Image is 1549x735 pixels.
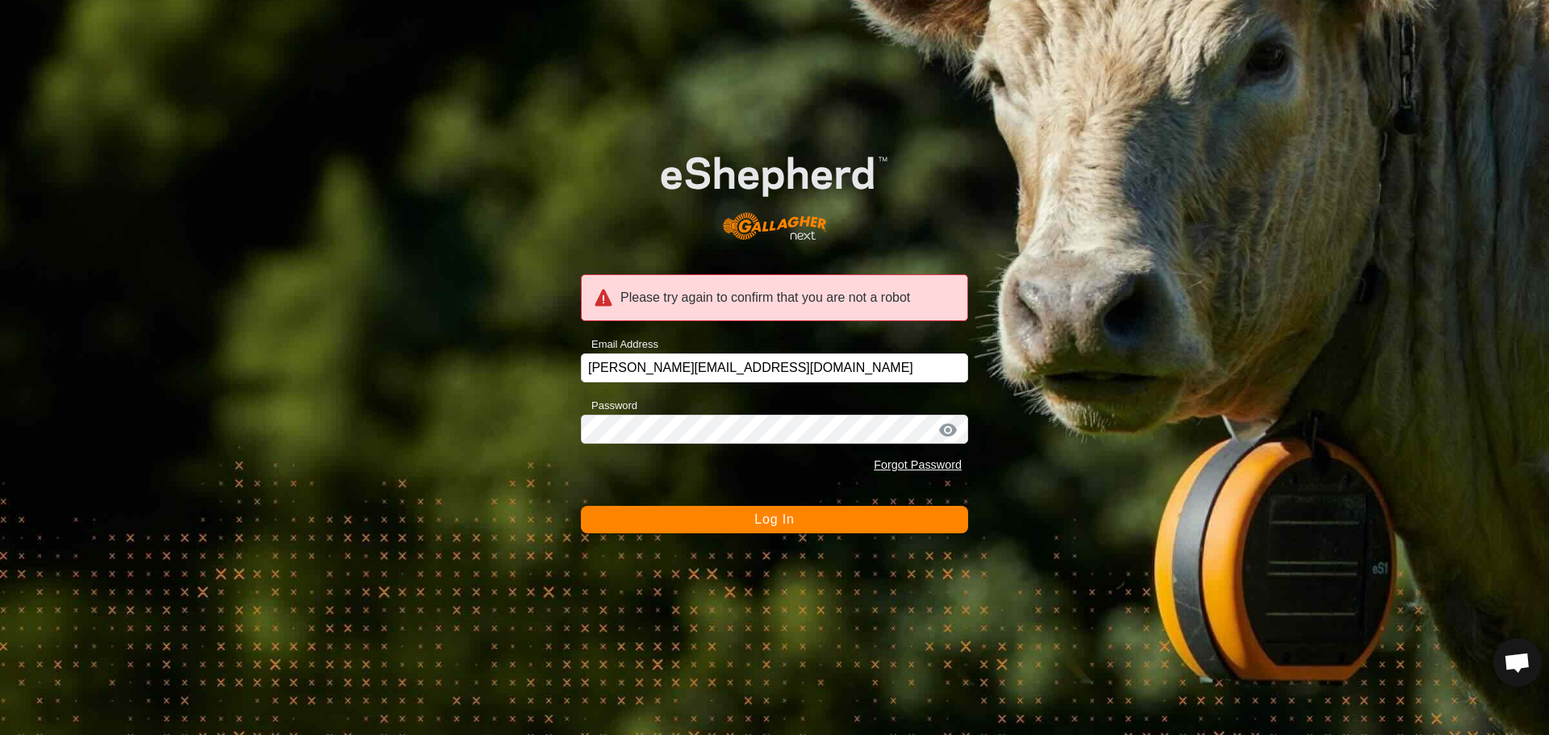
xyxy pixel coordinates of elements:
input: Email Address [581,353,968,382]
label: Password [581,398,637,414]
div: Open chat [1493,638,1542,687]
a: Forgot Password [874,458,962,471]
img: E-shepherd Logo [620,124,929,257]
div: Please try again to confirm that you are not a robot [581,274,968,321]
label: Email Address [581,336,658,353]
button: Log In [581,506,968,533]
span: Log In [754,512,794,526]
